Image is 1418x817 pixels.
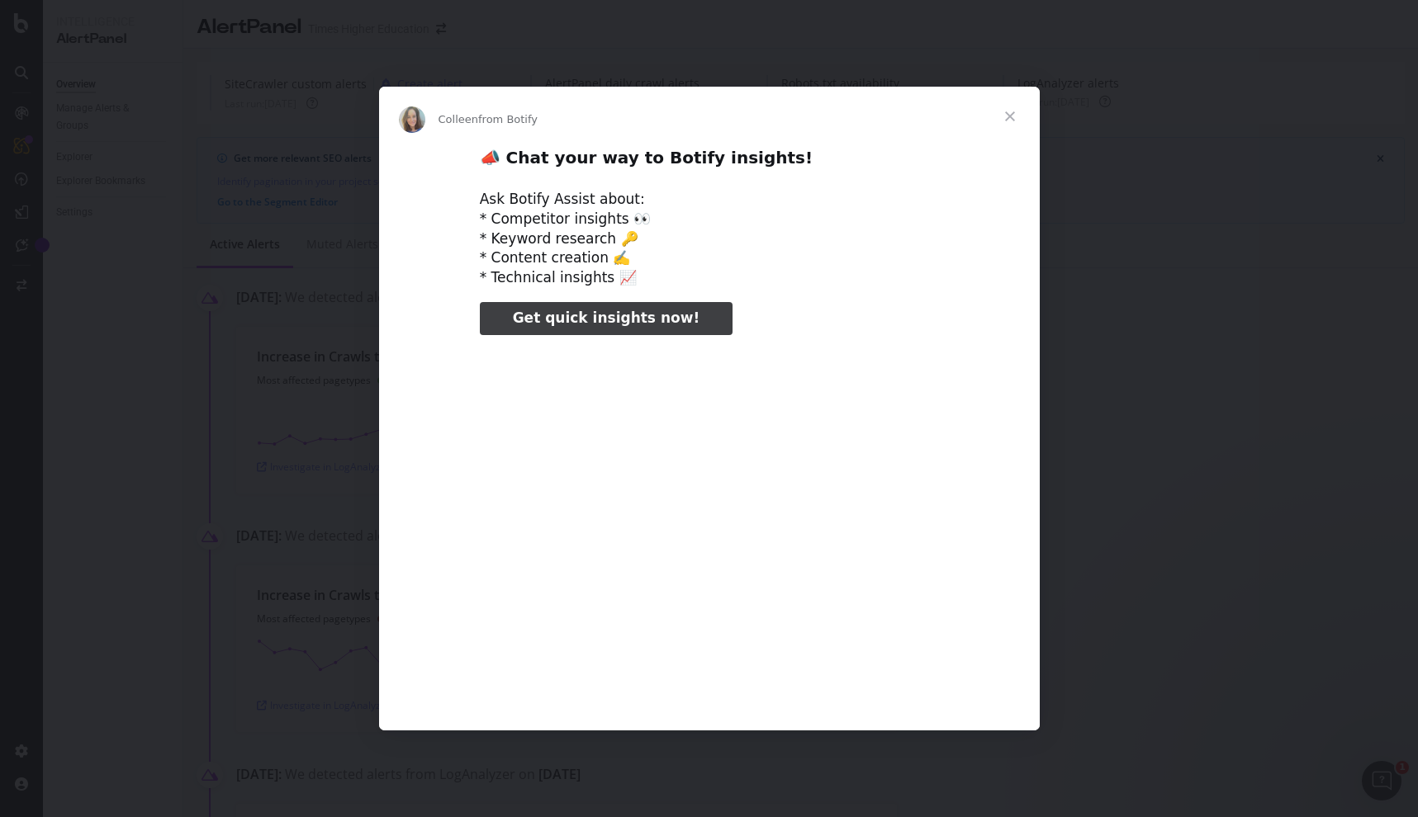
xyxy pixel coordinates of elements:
[480,147,939,177] h2: 📣 Chat your way to Botify insights!
[439,113,479,125] span: Colleen
[478,113,538,125] span: from Botify
[513,309,700,326] span: Get quick insights now!
[980,87,1040,146] span: Close
[399,106,425,133] img: Profile image for Colleen
[480,190,939,288] div: Ask Botify Assist about: * Competitor insights 👀 * Keyword research 🔑 * Content creation ✍️ * Tec...
[480,302,733,335] a: Get quick insights now!
[365,349,1054,693] video: Play video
